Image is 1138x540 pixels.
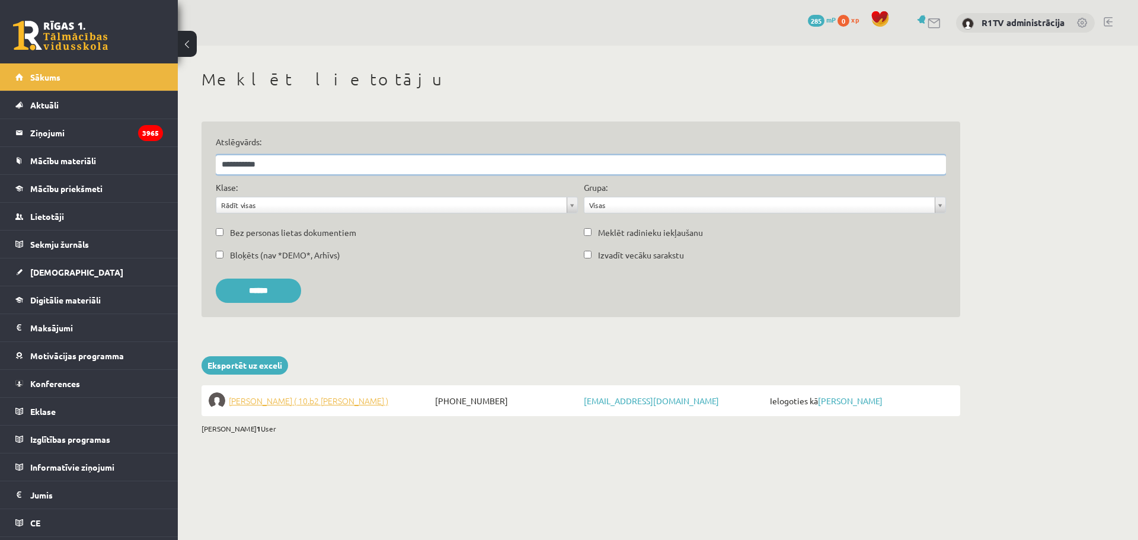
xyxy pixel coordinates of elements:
i: 3965 [138,125,163,141]
a: Konferences [15,370,163,397]
legend: Ziņojumi [30,119,163,146]
a: [PERSON_NAME] ( 10.b2 [PERSON_NAME] ) [209,392,432,409]
span: Ielogoties kā [767,392,953,409]
a: Motivācijas programma [15,342,163,369]
a: 0 xp [837,15,865,24]
a: R1TV administrācija [982,17,1065,28]
label: Bez personas lietas dokumentiem [230,226,356,239]
a: Maksājumi [15,314,163,341]
span: 0 [837,15,849,27]
label: Meklēt radinieku iekļaušanu [598,226,703,239]
div: [PERSON_NAME] User [202,423,960,434]
span: Aktuāli [30,100,59,110]
a: Izglītības programas [15,426,163,453]
span: Jumis [30,490,53,500]
label: Klase: [216,181,238,194]
span: Mācību materiāli [30,155,96,166]
a: Sekmju žurnāls [15,231,163,258]
span: Konferences [30,378,80,389]
a: Lietotāji [15,203,163,230]
a: Rādīt visas [216,197,577,213]
span: [PHONE_NUMBER] [432,392,581,409]
span: [PERSON_NAME] ( 10.b2 [PERSON_NAME] ) [229,392,388,409]
a: Rīgas 1. Tālmācības vidusskola [13,21,108,50]
a: [DEMOGRAPHIC_DATA] [15,258,163,286]
a: Eksportēt uz exceli [202,356,288,375]
span: Lietotāji [30,211,64,222]
span: 285 [808,15,824,27]
span: mP [826,15,836,24]
b: 1 [257,424,261,433]
label: Bloķēts (nav *DEMO*, Arhīvs) [230,249,340,261]
a: Mācību priekšmeti [15,175,163,202]
legend: Maksājumi [30,314,163,341]
span: Motivācijas programma [30,350,124,361]
a: Ziņojumi3965 [15,119,163,146]
span: Visas [589,197,930,213]
a: Aktuāli [15,91,163,119]
a: [PERSON_NAME] [818,395,883,406]
span: Informatīvie ziņojumi [30,462,114,472]
span: CE [30,517,40,528]
span: xp [851,15,859,24]
a: Visas [584,197,945,213]
span: [DEMOGRAPHIC_DATA] [30,267,123,277]
span: Digitālie materiāli [30,295,101,305]
label: Grupa: [584,181,608,194]
a: Eklase [15,398,163,425]
a: Sākums [15,63,163,91]
span: Izglītības programas [30,434,110,445]
label: Izvadīt vecāku sarakstu [598,249,684,261]
label: Atslēgvārds: [216,136,946,148]
a: Digitālie materiāli [15,286,163,314]
span: Eklase [30,406,56,417]
span: Mācību priekšmeti [30,183,103,194]
img: R1TV administrācija [962,18,974,30]
span: Rādīt visas [221,197,562,213]
img: Mariuss Toms [209,392,225,409]
span: Sākums [30,72,60,82]
h1: Meklēt lietotāju [202,69,960,90]
a: Jumis [15,481,163,509]
span: Sekmju žurnāls [30,239,89,250]
a: [EMAIL_ADDRESS][DOMAIN_NAME] [584,395,719,406]
a: Mācību materiāli [15,147,163,174]
a: Informatīvie ziņojumi [15,453,163,481]
a: 285 mP [808,15,836,24]
a: CE [15,509,163,536]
